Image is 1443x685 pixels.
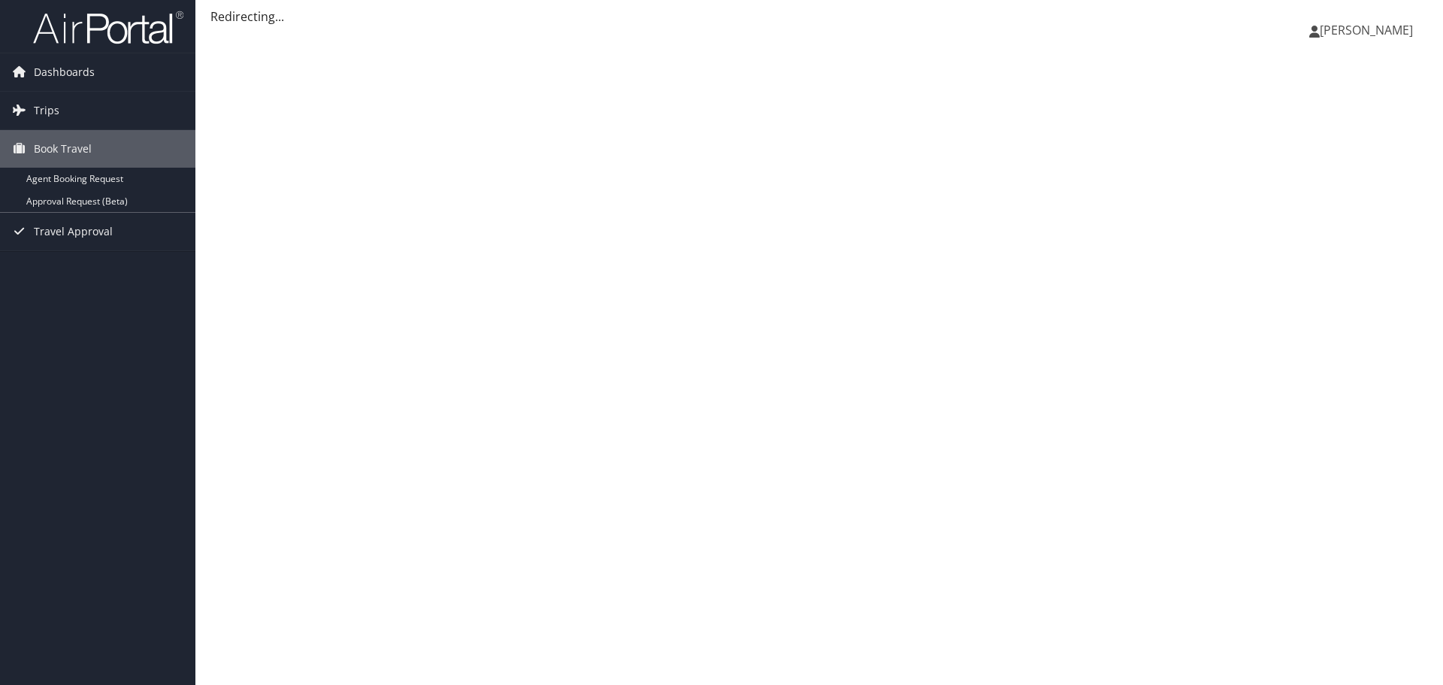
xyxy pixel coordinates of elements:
span: Travel Approval [34,213,113,250]
div: Redirecting... [210,8,1428,26]
a: [PERSON_NAME] [1309,8,1428,53]
span: [PERSON_NAME] [1320,22,1413,38]
span: Dashboards [34,53,95,91]
span: Trips [34,92,59,129]
img: airportal-logo.png [33,10,183,45]
span: Book Travel [34,130,92,168]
